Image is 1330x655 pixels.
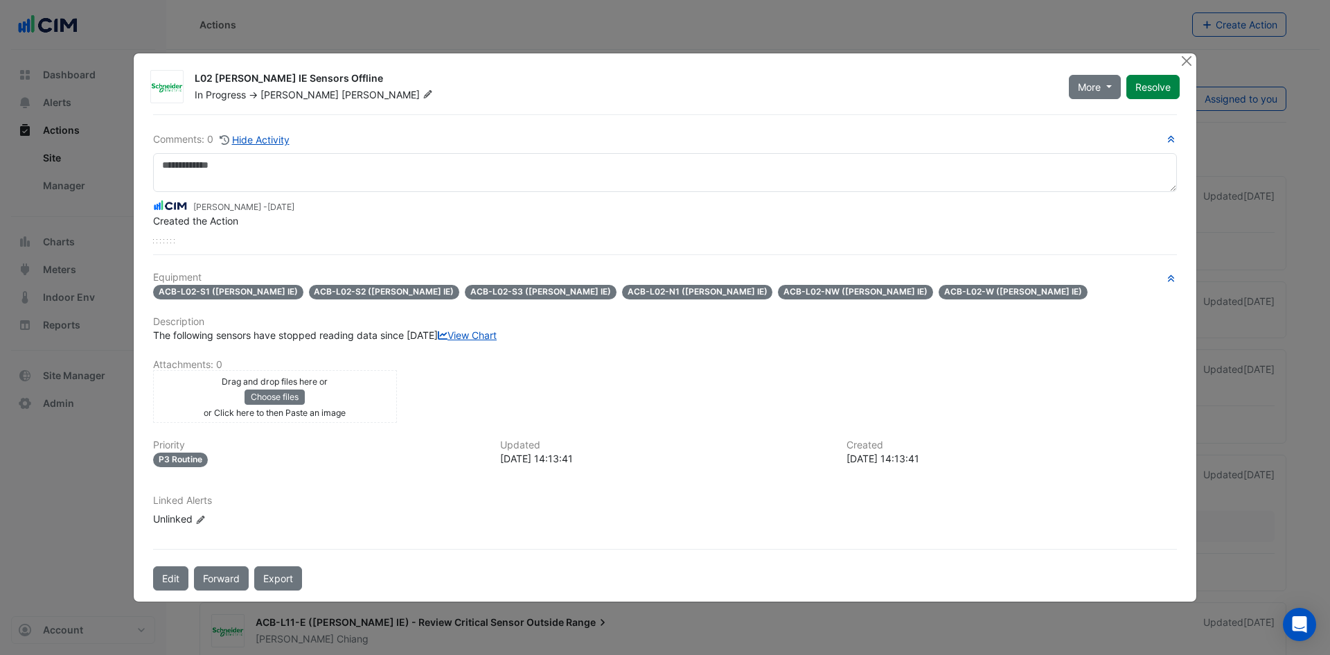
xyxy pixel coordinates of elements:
[309,285,460,299] span: ACB-L02-S2 ([PERSON_NAME] IE)
[153,316,1177,328] h6: Description
[153,453,208,467] div: P3 Routine
[260,89,339,101] span: [PERSON_NAME]
[622,285,773,299] span: ACB-L02-N1 ([PERSON_NAME] IE)
[153,439,484,451] h6: Priority
[193,201,294,213] small: [PERSON_NAME] -
[500,439,831,451] h6: Updated
[254,566,302,591] a: Export
[342,88,436,102] span: [PERSON_NAME]
[195,89,246,101] span: In Progress
[249,89,258,101] span: ->
[153,198,188,213] img: CIM
[939,285,1088,299] span: ACB-L02-W ([PERSON_NAME] IE)
[153,215,238,227] span: Created the Action
[1078,80,1101,94] span: More
[153,566,188,591] button: Edit
[153,285,303,299] span: ACB-L02-S1 ([PERSON_NAME] IE)
[1126,75,1180,99] button: Resolve
[195,514,206,525] fa-icon: Edit Linked Alerts
[151,80,183,94] img: Schneider Electric
[204,408,346,418] small: or Click here to then Paste an image
[1179,53,1194,68] button: Close
[153,495,1177,507] h6: Linked Alerts
[153,272,1177,283] h6: Equipment
[1069,75,1121,99] button: More
[153,359,1177,371] h6: Attachments: 0
[245,390,305,405] button: Choose files
[194,566,249,591] button: Forward
[778,285,933,299] span: ACB-L02-NW ([PERSON_NAME] IE)
[153,329,497,341] span: The following sensors have stopped reading data since [DATE]
[222,376,328,387] small: Drag and drop files here or
[153,512,319,526] div: Unlinked
[465,285,617,299] span: ACB-L02-S3 ([PERSON_NAME] IE)
[267,202,294,212] span: 2025-09-01 14:13:41
[438,329,497,341] a: View Chart
[219,132,290,148] button: Hide Activity
[1283,608,1316,641] div: Open Intercom Messenger
[846,451,1177,466] div: [DATE] 14:13:41
[500,451,831,466] div: [DATE] 14:13:41
[846,439,1177,451] h6: Created
[153,132,290,148] div: Comments: 0
[195,71,1052,88] div: L02 [PERSON_NAME] IE Sensors Offline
